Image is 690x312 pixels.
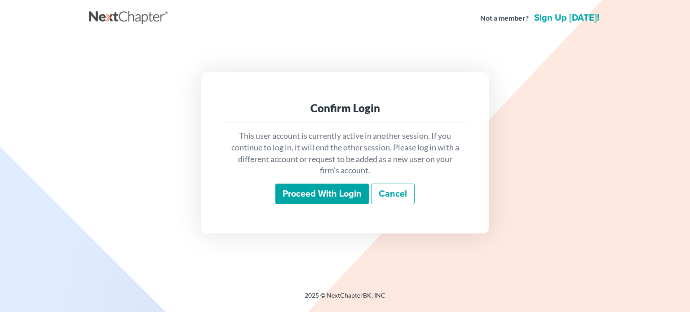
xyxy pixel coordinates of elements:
div: Confirm Login [230,101,460,115]
input: Proceed with login [275,184,369,204]
p: This user account is currently active in another session. If you continue to log in, it will end ... [230,130,460,176]
a: Sign up [DATE]! [532,13,601,22]
strong: Not a member? [480,13,529,23]
a: Cancel [371,184,415,204]
div: 2025 © NextChapterBK, INC [89,291,601,307]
